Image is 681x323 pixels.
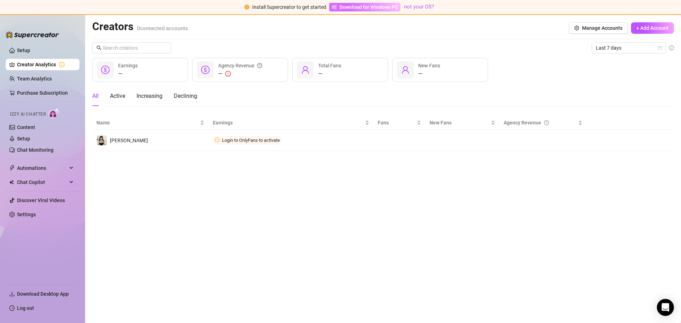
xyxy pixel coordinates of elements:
a: Setup [17,48,30,53]
a: Download for Windows PC [329,3,400,11]
span: Earnings [118,63,138,68]
div: Declining [174,92,197,100]
input: Search creators [103,44,161,52]
span: setting [574,26,579,30]
span: Name [96,119,199,127]
span: calendar [658,46,662,50]
span: windows [332,5,337,10]
th: New Fans [425,116,499,130]
div: Agency Revenue [504,119,577,127]
img: AI Chatter [49,108,60,118]
span: Download Desktop App [17,291,69,297]
span: Fans [378,119,415,127]
h2: Creators [92,20,188,33]
div: Open Intercom Messenger [657,299,674,316]
span: + Add Account [636,25,669,31]
th: Fans [373,116,425,130]
span: exclamation-circle [225,71,231,77]
span: exclamation-circle [244,5,249,10]
div: Active [110,92,125,100]
span: dollar-circle [201,66,210,74]
span: Total Fans [318,63,341,68]
div: Agency Revenue [218,62,262,69]
span: download [9,291,15,297]
span: question-circle [544,119,549,127]
span: thunderbolt [9,165,15,171]
img: Chat Copilot [9,180,14,185]
a: Settings [17,212,36,217]
span: Earnings [213,119,364,127]
span: dollar-circle [101,66,110,74]
span: 0 connected accounts [137,25,188,32]
span: Install Supercreator to get started [252,4,326,10]
span: Automations [17,162,67,174]
a: Creator Analytics exclamation-circle [17,59,74,70]
div: — [318,69,341,78]
span: user [401,66,410,74]
a: Discover Viral Videos [17,197,65,203]
span: New Fans [430,119,489,127]
a: Purchase Subscription [17,87,74,99]
th: Name [92,116,209,130]
span: Chat Copilot [17,177,67,188]
span: Izzy AI Chatter [10,111,46,118]
a: Log out [17,305,34,311]
div: — [118,69,138,78]
img: logo-BBDzfeDw.svg [6,31,59,38]
img: Brianna [97,135,107,145]
span: search [96,45,101,50]
span: Manage Accounts [582,25,622,31]
span: info-circle [669,45,674,50]
div: Increasing [137,92,162,100]
div: — [418,69,440,78]
th: Earnings [209,116,373,130]
span: [PERSON_NAME] [110,138,148,143]
span: user [301,66,310,74]
a: Content [17,124,35,130]
div: — [218,69,262,78]
a: Chat Monitoring [17,147,54,153]
a: Team Analytics [17,76,52,82]
button: Manage Accounts [569,22,628,34]
span: Last 7 days [596,43,662,53]
span: Login to OnlyFans to activate [222,138,280,143]
span: New Fans [418,63,440,68]
div: All [92,92,99,100]
span: question-circle [257,62,262,69]
a: not your OS? [404,4,434,10]
button: + Add Account [631,22,674,34]
span: Download for Windows PC [339,3,398,11]
span: clock-circle [215,138,220,142]
a: Setup [17,136,30,141]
